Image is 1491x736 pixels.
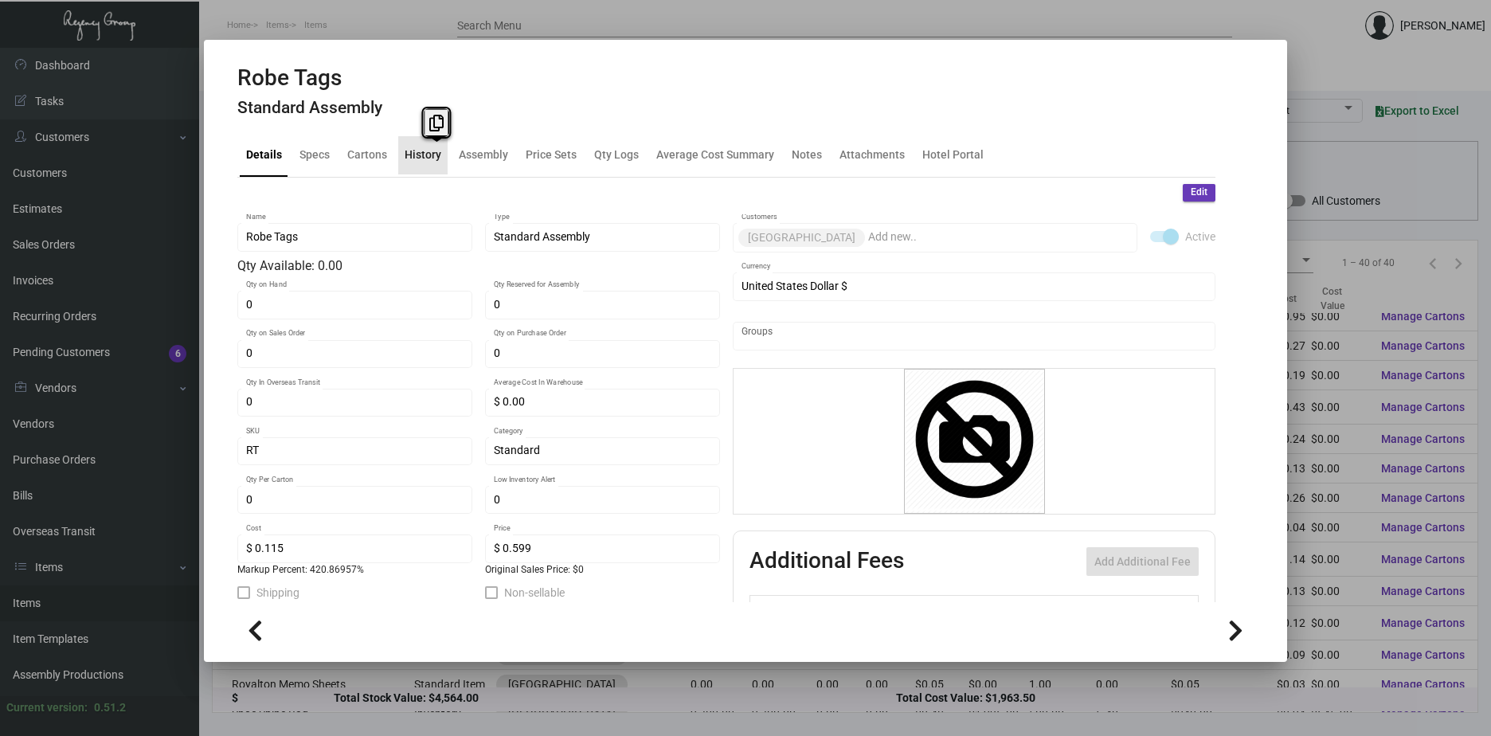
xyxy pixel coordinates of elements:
[299,147,330,163] div: Specs
[429,115,444,131] i: Copy
[976,596,1042,624] th: Cost
[749,547,904,576] h2: Additional Fees
[656,147,774,163] div: Average Cost Summary
[742,330,1207,343] input: Add new..
[6,699,88,716] div: Current version:
[868,231,1129,244] input: Add new..
[459,147,508,163] div: Assembly
[1043,596,1108,624] th: Price
[1191,186,1207,199] span: Edit
[792,147,822,163] div: Notes
[526,147,577,163] div: Price Sets
[347,147,387,163] div: Cartons
[237,256,720,276] div: Qty Available: 0.00
[750,596,799,624] th: Active
[237,98,382,118] h4: Standard Assembly
[246,147,282,163] div: Details
[1183,184,1215,202] button: Edit
[504,583,565,602] span: Non-sellable
[839,147,905,163] div: Attachments
[798,596,976,624] th: Type
[405,147,441,163] div: History
[1108,596,1180,624] th: Price type
[256,583,299,602] span: Shipping
[94,699,126,716] div: 0.51.2
[922,147,984,163] div: Hotel Portal
[594,147,639,163] div: Qty Logs
[1185,227,1215,246] span: Active
[237,65,382,92] h2: Robe Tags
[738,229,865,247] mat-chip: [GEOGRAPHIC_DATA]
[1086,547,1199,576] button: Add Additional Fee
[1094,555,1191,568] span: Add Additional Fee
